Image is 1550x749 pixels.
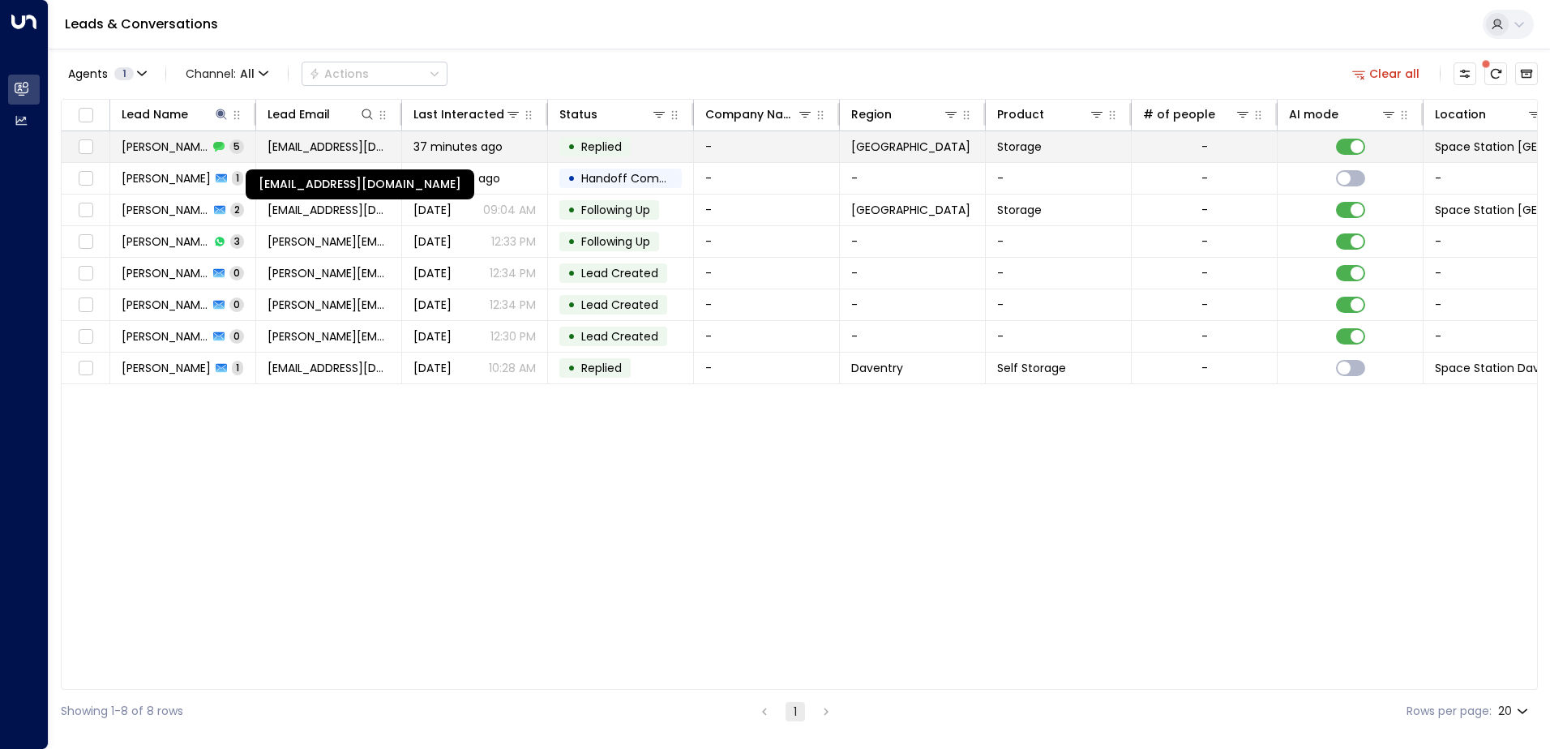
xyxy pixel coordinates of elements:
button: Agents1 [61,62,152,85]
span: Daventry [851,360,903,376]
span: Lead Created [581,265,658,281]
button: Channel:All [179,62,275,85]
div: Last Interacted [413,105,521,124]
div: Region [851,105,959,124]
td: - [694,258,840,289]
td: - [986,289,1132,320]
div: - [1201,297,1208,313]
td: - [694,131,840,162]
div: Company Name [705,105,813,124]
nav: pagination navigation [754,701,837,721]
td: - [840,163,986,194]
span: Jul 04, 2025 [413,233,452,250]
div: Status [559,105,597,124]
div: - [1201,328,1208,345]
span: Dominic Tatton [122,170,211,186]
div: Company Name [705,105,797,124]
span: djtatton369@gmail.com [268,139,390,155]
span: London [851,202,970,218]
p: 12:34 PM [490,297,536,313]
div: Lead Name [122,105,229,124]
span: jennifer.hopang@gmail.com [268,328,390,345]
span: 37 minutes ago [413,139,503,155]
button: page 1 [786,702,805,721]
button: Customize [1454,62,1476,85]
td: - [694,195,840,225]
span: Agents [68,68,108,79]
div: 20 [1498,700,1531,723]
div: Actions [309,66,369,81]
span: Storage [997,202,1042,218]
td: - [840,321,986,352]
span: Lead Created [581,328,658,345]
span: Toggle select row [75,232,96,252]
span: 3 [230,234,244,248]
div: # of people [1143,105,1215,124]
td: - [840,226,986,257]
td: - [986,258,1132,289]
div: • [567,228,576,255]
span: Dominic Tatton [122,202,209,218]
button: Archived Leads [1515,62,1538,85]
span: 0 [229,266,244,280]
p: 12:34 PM [490,265,536,281]
div: Button group with a nested menu [302,62,447,86]
div: Location [1435,105,1543,124]
td: - [986,163,1132,194]
span: garyjohncollett@gmail.com [268,360,390,376]
div: Product [997,105,1044,124]
span: Dominic Gittus [122,360,211,376]
span: Channel: [179,62,275,85]
div: - [1201,233,1208,250]
span: Toggle select row [75,295,96,315]
span: All [240,67,255,80]
p: 10:28 AM [489,360,536,376]
button: Clear all [1346,62,1427,85]
span: Toggle select row [75,263,96,284]
div: Last Interacted [413,105,504,124]
td: - [694,226,840,257]
div: Lead Name [122,105,188,124]
button: Actions [302,62,447,86]
span: Toggle select row [75,137,96,157]
span: 5 [229,139,244,153]
div: - [1201,170,1208,186]
td: - [694,353,840,383]
span: Jun 24, 2025 [413,328,452,345]
td: - [986,226,1132,257]
td: - [694,321,840,352]
div: # of people [1143,105,1251,124]
div: Location [1435,105,1486,124]
span: Dominic Tatton [122,139,208,155]
span: Replied [581,139,622,155]
span: Yesterday [413,202,452,218]
span: jennifer.hopang@gmail.com [268,265,390,281]
div: Status [559,105,667,124]
div: - [1201,139,1208,155]
div: Region [851,105,892,124]
div: - [1201,360,1208,376]
span: Storage [997,139,1042,155]
span: 0 [229,297,244,311]
div: Lead Email [268,105,330,124]
a: Leads & Conversations [65,15,218,33]
span: jennifer.hopang@gmail.com [268,233,390,250]
span: May 23, 2025 [413,360,452,376]
span: 1 [232,361,243,374]
span: Handoff Completed [581,170,696,186]
div: - [1201,202,1208,218]
span: Jun 24, 2025 [413,265,452,281]
span: 1 [114,67,134,80]
p: 09:04 AM [483,202,536,218]
span: Replied [581,360,622,376]
td: - [986,321,1132,352]
span: 1 [232,171,243,185]
td: - [840,258,986,289]
div: • [567,323,576,350]
div: • [567,259,576,287]
div: • [567,165,576,192]
td: - [840,289,986,320]
div: • [567,354,576,382]
span: 0 [229,329,244,343]
p: 12:30 PM [490,328,536,345]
